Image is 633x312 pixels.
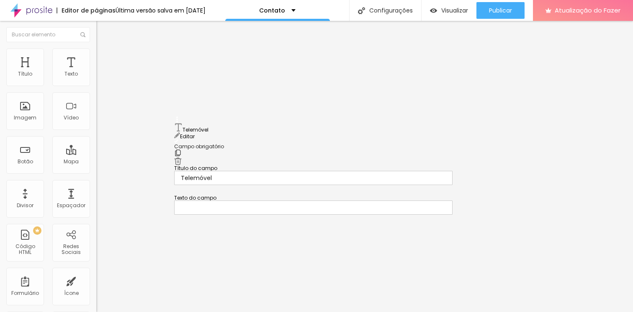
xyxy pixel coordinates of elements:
[15,243,35,256] font: Código HTML
[62,243,81,256] font: Redes Sociais
[96,21,633,312] iframe: Editor
[116,6,206,15] font: Última versão salva em [DATE]
[555,6,620,15] font: Atualização do Fazer
[476,2,525,19] button: Publicar
[64,158,79,165] font: Mapa
[358,7,365,14] img: Ícone
[62,6,116,15] font: Editor de páginas
[64,289,79,297] font: Ícone
[11,289,39,297] font: Formulário
[369,6,413,15] font: Configurações
[489,6,512,15] font: Publicar
[14,114,36,121] font: Imagem
[441,6,468,15] font: Visualizar
[64,70,78,77] font: Texto
[259,6,285,15] font: Contato
[422,2,476,19] button: Visualizar
[64,114,79,121] font: Vídeo
[80,32,85,37] img: Ícone
[18,70,32,77] font: Título
[17,202,33,209] font: Divisor
[18,158,33,165] font: Botão
[430,7,437,14] img: view-1.svg
[57,202,85,209] font: Espaçador
[6,27,90,42] input: Buscar elemento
